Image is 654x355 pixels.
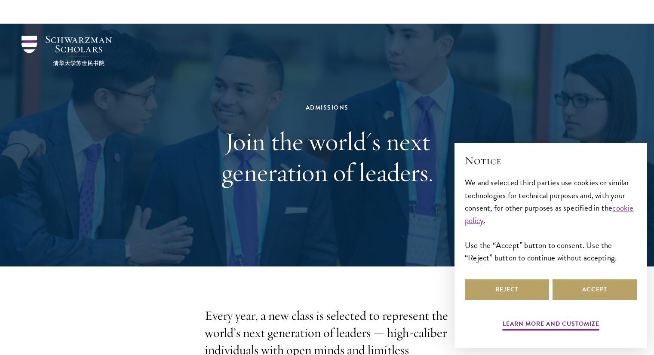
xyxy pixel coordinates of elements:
button: Accept [553,279,637,300]
div: Admissions [179,102,476,113]
div: We and selected third parties use cookies or similar technologies for technical purposes and, wit... [465,176,637,263]
button: Learn more and customize [503,318,599,332]
img: Schwarzman Scholars [21,36,112,66]
h2: Notice [465,153,637,168]
button: Reject [465,279,549,300]
a: cookie policy [465,202,634,226]
h1: Join the world's next generation of leaders. [179,126,476,188]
